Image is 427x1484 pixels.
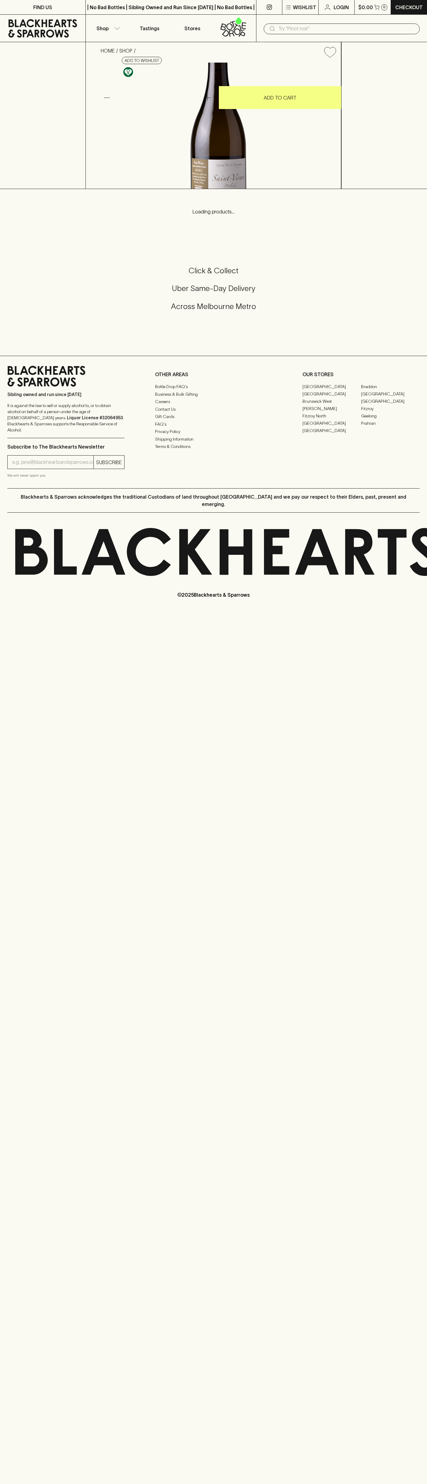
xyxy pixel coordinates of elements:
[122,57,162,64] button: Add to wishlist
[155,428,272,435] a: Privacy Policy
[155,420,272,428] a: FAQ's
[155,406,272,413] a: Contact Us
[302,398,361,405] a: Brunswick West
[171,15,214,42] a: Stores
[155,398,272,406] a: Careers
[7,472,125,478] p: We will never spam you
[96,25,109,32] p: Shop
[119,48,132,53] a: SHOP
[94,456,124,469] button: SUBSCRIBE
[184,25,200,32] p: Stores
[7,402,125,433] p: It is against the law to sell or supply alcohol to, or to obtain alcohol on behalf of a person un...
[7,391,125,398] p: Sibling owned and run since [DATE]
[6,208,421,215] p: Loading products...
[123,67,133,77] img: Vegan
[12,493,415,508] p: Blackhearts & Sparrows acknowledges the traditional Custodians of land throughout [GEOGRAPHIC_DAT...
[128,15,171,42] a: Tastings
[302,390,361,398] a: [GEOGRAPHIC_DATA]
[361,390,420,398] a: [GEOGRAPHIC_DATA]
[264,94,296,101] p: ADD TO CART
[361,420,420,427] a: Prahran
[302,405,361,412] a: [PERSON_NAME]
[7,283,420,293] h5: Uber Same-Day Delivery
[302,412,361,420] a: Fitzroy North
[361,398,420,405] a: [GEOGRAPHIC_DATA]
[7,241,420,344] div: Call to action block
[155,443,272,450] a: Terms & Conditions
[12,457,93,467] input: e.g. jane@blackheartsandsparrows.com.au
[7,266,420,276] h5: Click & Collect
[302,371,420,378] p: OUR STORES
[395,4,423,11] p: Checkout
[7,301,420,311] h5: Across Melbourne Metro
[155,435,272,443] a: Shipping Information
[302,427,361,434] a: [GEOGRAPHIC_DATA]
[96,459,122,466] p: SUBSCRIBE
[86,15,128,42] button: Shop
[322,45,338,60] button: Add to wishlist
[96,63,341,189] img: 40320.png
[361,412,420,420] a: Geelong
[361,383,420,390] a: Braddon
[122,66,135,78] a: Made without the use of any animal products.
[219,86,341,109] button: ADD TO CART
[361,405,420,412] a: Fitzroy
[101,48,115,53] a: HOME
[302,420,361,427] a: [GEOGRAPHIC_DATA]
[293,4,316,11] p: Wishlist
[155,413,272,420] a: Gift Cards
[334,4,349,11] p: Login
[33,4,52,11] p: FIND US
[155,391,272,398] a: Business & Bulk Gifting
[278,24,415,34] input: Try "Pinot noir"
[155,383,272,391] a: Bottle Drop FAQ's
[358,4,373,11] p: $0.00
[7,443,125,450] p: Subscribe to The Blackhearts Newsletter
[155,371,272,378] p: OTHER AREAS
[67,415,123,420] strong: Liquor License #32064953
[140,25,159,32] p: Tastings
[302,383,361,390] a: [GEOGRAPHIC_DATA]
[383,5,385,9] p: 0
